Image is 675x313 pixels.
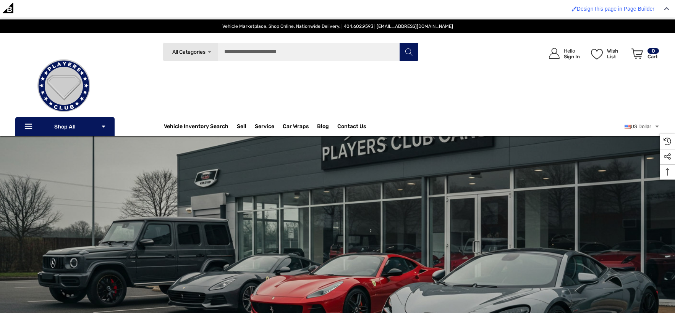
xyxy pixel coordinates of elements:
[588,40,628,67] a: Wish List Wish List
[607,48,627,59] p: Wish List
[15,117,115,136] p: Shop All
[568,2,658,16] a: Design this page in Page Builder
[222,24,453,29] span: Vehicle Marketplace. Shop Online. Nationwide Delivery. | 404.602.9593 | [EMAIL_ADDRESS][DOMAIN_NAME]
[26,48,102,124] img: Players Club | Cars For Sale
[660,168,675,176] svg: Top
[101,124,106,129] svg: Icon Arrow Down
[631,48,643,59] svg: Review Your Cart
[24,122,35,131] svg: Icon Line
[664,153,671,161] svg: Social Media
[255,123,274,132] a: Service
[664,138,671,145] svg: Recently Viewed
[628,40,660,70] a: Cart with 0 items
[207,49,212,55] svg: Icon Arrow Down
[540,40,584,67] a: Sign in
[163,42,218,61] a: All Categories Icon Arrow Down Icon Arrow Up
[172,49,205,55] span: All Categories
[283,119,317,134] a: Car Wraps
[564,48,580,54] p: Hello
[549,48,560,59] svg: Icon User Account
[399,42,418,61] button: Search
[591,49,603,59] svg: Wish List
[283,123,309,132] span: Car Wraps
[577,6,654,12] span: Design this page in Page Builder
[564,54,580,59] p: Sign In
[237,123,246,132] span: Sell
[647,48,659,54] p: 0
[164,123,228,132] a: Vehicle Inventory Search
[237,119,255,134] a: Sell
[625,119,660,134] a: USD
[337,123,366,132] a: Contact Us
[647,54,659,59] p: Cart
[317,123,329,132] a: Blog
